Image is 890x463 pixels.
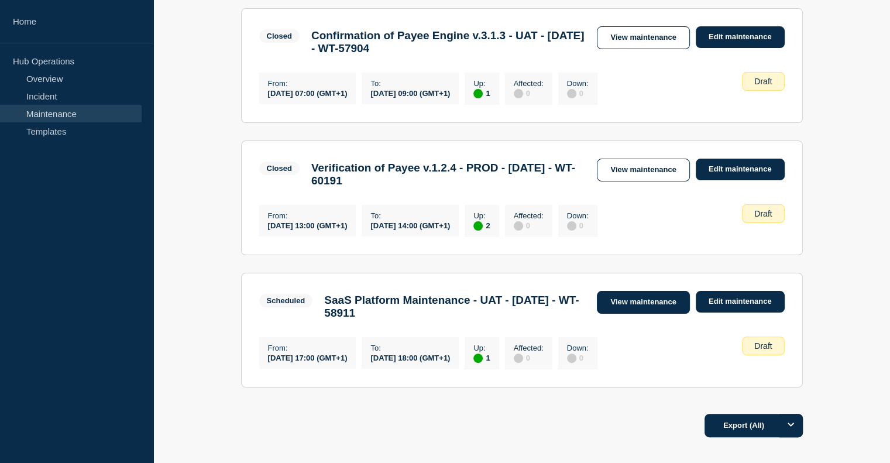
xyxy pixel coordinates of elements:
div: Draft [742,72,784,91]
div: disabled [514,354,523,363]
div: disabled [514,221,523,231]
p: Down : [567,344,589,352]
p: From : [268,79,348,88]
div: [DATE] 14:00 (GMT+1) [370,220,450,230]
div: 0 [514,352,544,363]
p: Up : [473,211,490,220]
div: [DATE] 13:00 (GMT+1) [268,220,348,230]
h3: Verification of Payee v.1.2.4 - PROD - [DATE] - WT-60191 [311,162,586,187]
a: View maintenance [597,26,689,49]
h3: Confirmation of Payee Engine v.3.1.3 - UAT - [DATE] - WT-57904 [311,29,586,55]
div: 2 [473,220,490,231]
p: To : [370,79,450,88]
div: up [473,354,483,363]
a: View maintenance [597,291,689,314]
h3: SaaS Platform Maintenance - UAT - [DATE] - WT-58911 [324,294,585,320]
div: [DATE] 17:00 (GMT+1) [268,352,348,362]
div: 0 [567,88,589,98]
div: disabled [567,89,576,98]
p: From : [268,211,348,220]
p: To : [370,211,450,220]
div: Closed [267,164,292,173]
button: Options [779,414,803,437]
div: disabled [567,221,576,231]
div: [DATE] 09:00 (GMT+1) [370,88,450,98]
div: Scheduled [267,296,305,305]
div: disabled [567,354,576,363]
p: From : [268,344,348,352]
div: 1 [473,352,490,363]
div: 0 [567,352,589,363]
p: Down : [567,211,589,220]
div: disabled [514,89,523,98]
p: To : [370,344,450,352]
a: View maintenance [597,159,689,181]
div: 0 [514,88,544,98]
div: Draft [742,204,784,223]
p: Affected : [514,344,544,352]
div: Closed [267,32,292,40]
p: Down : [567,79,589,88]
a: Edit maintenance [696,26,785,48]
div: up [473,89,483,98]
div: Draft [742,337,784,355]
div: [DATE] 18:00 (GMT+1) [370,352,450,362]
div: [DATE] 07:00 (GMT+1) [268,88,348,98]
div: 0 [567,220,589,231]
p: Affected : [514,79,544,88]
button: Export (All) [705,414,803,437]
p: Up : [473,344,490,352]
div: 0 [514,220,544,231]
div: up [473,221,483,231]
div: 1 [473,88,490,98]
p: Up : [473,79,490,88]
p: Affected : [514,211,544,220]
a: Edit maintenance [696,291,785,313]
a: Edit maintenance [696,159,785,180]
